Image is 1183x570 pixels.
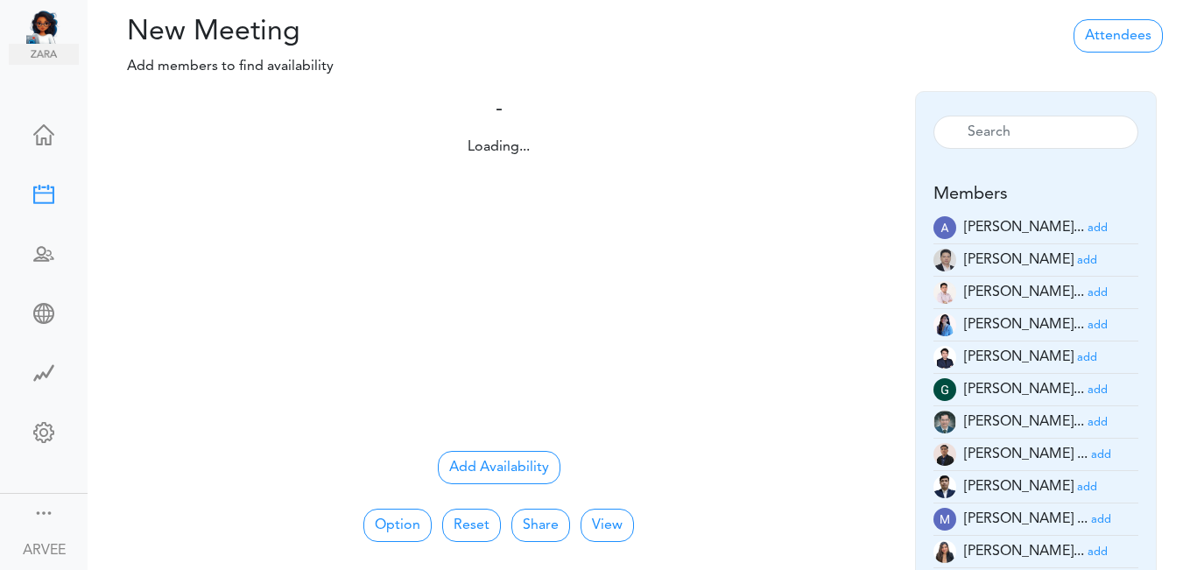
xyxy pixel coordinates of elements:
[9,413,79,455] a: Change Settings
[9,44,79,65] img: zara.png
[1077,352,1097,363] small: add
[964,545,1084,559] span: [PERSON_NAME]...
[1091,449,1111,461] small: add
[933,341,1139,374] li: Tax Admin (e.dayan@unified-accounting.com)
[964,285,1084,299] span: [PERSON_NAME]...
[1077,255,1097,266] small: add
[2,529,86,568] a: ARVEE
[1088,222,1108,234] small: add
[33,503,54,520] div: Show menu and text
[1088,287,1108,299] small: add
[174,137,823,158] div: Loading...
[9,422,79,440] div: Change Settings
[9,303,79,320] div: Share Meeting Link
[964,415,1084,429] span: [PERSON_NAME]...
[933,313,956,336] img: 2Q==
[581,509,634,542] button: View
[933,443,956,466] img: 9k=
[511,509,570,542] a: Share
[33,503,54,527] a: Change side menu
[933,116,1139,149] input: Search
[442,509,501,542] button: Reset
[23,540,66,561] div: ARVEE
[101,16,440,49] h2: New Meeting
[964,383,1084,397] span: [PERSON_NAME]...
[1088,320,1108,331] small: add
[363,509,432,542] button: Option
[933,439,1139,471] li: Tax Manager (jm.atienza@unified-accounting.com)
[933,540,956,563] img: t+ebP8ENxXARE3R9ZYAAAAASUVORK5CYII=
[1088,383,1108,397] a: add
[933,536,1139,568] li: Tax Accountant (mc.cabasan@unified-accounting.com)
[1088,417,1108,428] small: add
[1088,285,1108,299] a: add
[933,508,956,531] img: wOzMUeZp9uVEwAAAABJRU5ErkJggg==
[933,249,956,271] img: 9k=
[964,350,1074,364] span: [PERSON_NAME]
[1077,350,1097,364] a: add
[101,56,440,77] p: Add members to find availability
[1091,512,1111,526] a: add
[1088,546,1108,558] small: add
[1088,545,1108,559] a: add
[964,480,1074,494] span: [PERSON_NAME]
[964,253,1074,267] span: [PERSON_NAME]
[1088,318,1108,332] a: add
[933,503,1139,536] li: Tax Advisor (mc.talley@unified-accounting.com)
[9,184,79,201] div: New Meeting
[933,216,956,239] img: E70kTnhEtDRAIGhEjAgBAJGBAiAQNCJGBAiAQMCJGAASESMCBEAgaESMCAEAkYECIBA0IkYECIBAwIkYABIRIwIEQCBoRIwIA...
[964,221,1084,235] span: [PERSON_NAME]...
[933,411,956,433] img: 2Q==
[9,362,79,380] div: Time Saved
[1088,221,1108,235] a: add
[1077,482,1097,493] small: add
[1074,19,1163,53] a: Attendees
[933,277,1139,309] li: Tax Supervisor (am.latonio@unified-accounting.com)
[174,97,823,123] h4: -
[933,244,1139,277] li: Tax Supervisor (a.millos@unified-accounting.com)
[26,9,79,44] img: Unified Global - Powered by TEAMCAL AI
[9,124,79,142] div: Home
[1091,514,1111,525] small: add
[933,475,956,498] img: oYmRaigo6CGHQoVEE68UKaYmSv3mcdPtBqv6mR0IswoELyKVAGpf2awGYjY1lJF3I6BneypHs55I8hk2WCirnQq9SYxiZpiWh...
[1077,253,1097,267] a: add
[964,512,1088,526] span: [PERSON_NAME] ...
[438,451,560,484] button: Add Availability
[1091,447,1111,461] a: add
[933,346,956,369] img: Z
[1088,384,1108,396] small: add
[1077,480,1097,494] a: add
[1088,415,1108,429] a: add
[964,318,1084,332] span: [PERSON_NAME]...
[933,184,1139,205] h5: Members
[933,378,956,401] img: wEqpdqGJg0NqAAAAABJRU5ErkJggg==
[933,309,1139,341] li: Tax Manager (c.madayag@unified-accounting.com)
[933,471,1139,503] li: Partner (justine.tala@unifiedglobalph.com)
[964,447,1088,461] span: [PERSON_NAME] ...
[933,212,1139,244] li: Tax Manager (a.banaga@unified-accounting.com)
[933,406,1139,439] li: Tax Admin (i.herrera@unified-accounting.com)
[933,374,1139,406] li: Tax Manager (g.magsino@unified-accounting.com)
[9,243,79,261] div: Schedule Team Meeting
[933,281,956,304] img: Z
